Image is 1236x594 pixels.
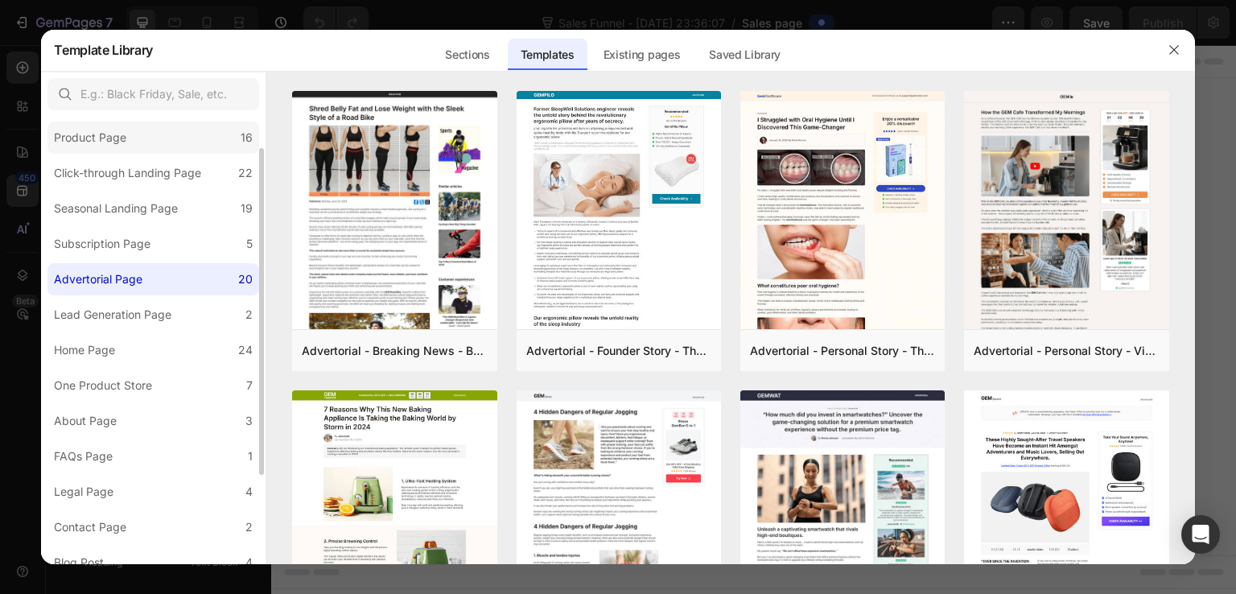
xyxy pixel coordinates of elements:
div: 5 [246,234,253,254]
div: One Product Store [54,376,152,395]
h2: Template Library [54,29,153,71]
div: 3 [245,411,253,431]
div: 7 [246,376,253,395]
div: 19 [241,199,253,218]
div: 2 [245,518,253,537]
div: Seasonal Landing Page [54,199,178,218]
div: 20 [238,270,253,289]
button: Explore templates [512,311,648,344]
div: Advertorial Page [54,270,142,289]
div: Home Page [54,340,115,360]
div: About Page [54,411,117,431]
div: 16 [241,128,253,147]
div: Advertorial - Personal Story - The Before & After Image Style 3 [750,341,935,361]
div: FAQs Page [54,447,113,466]
div: Existing pages [591,39,694,71]
div: 1 [248,447,253,466]
div: Advertorial - Founder Story - The After Image [526,341,711,361]
div: Open Intercom Messenger [1181,515,1220,554]
input: E.g.: Black Friday, Sale, etc. [47,78,259,110]
div: 22 [238,163,253,183]
div: 2 [245,305,253,324]
div: Sections [432,39,502,71]
div: Blog Post [54,553,104,572]
div: Start building with Sections/Elements or [361,279,605,299]
div: Advertorial - Breaking News - Before & After Image [302,341,487,361]
div: 24 [238,340,253,360]
div: Contact Page [54,518,126,537]
div: 4 [245,553,253,572]
div: Advertorial - Personal Story - Video [974,341,1159,361]
div: Product Page [54,128,126,147]
div: Lead Generation Page [54,305,171,324]
div: 4 [245,482,253,501]
div: Click-through Landing Page [54,163,201,183]
div: Templates [508,39,587,71]
div: Legal Page [54,482,113,501]
div: Saved Library [696,39,793,71]
div: Subscription Page [54,234,150,254]
button: Use existing page designs [319,311,502,344]
div: Start with Generating from URL or image [375,402,591,415]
